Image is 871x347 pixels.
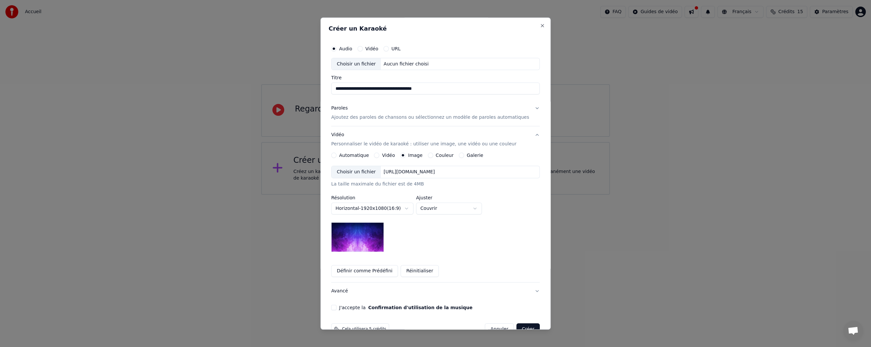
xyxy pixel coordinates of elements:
div: VidéoPersonnaliser le vidéo de karaoké : utiliser une image, une vidéo ou une couleur [331,153,540,283]
label: Audio [339,46,352,51]
div: Choisir un fichier [332,166,381,178]
label: Galerie [467,153,483,158]
div: Aucun fichier choisi [381,61,432,67]
button: Annuler [485,324,514,335]
div: Choisir un fichier [332,58,381,70]
button: Réinitialiser [401,265,439,277]
button: J'accepte la [368,306,473,310]
button: Définir comme Prédéfini [331,265,398,277]
button: ParolesAjoutez des paroles de chansons ou sélectionnez un modèle de paroles automatiques [331,100,540,126]
h2: Créer un Karaoké [329,26,542,32]
label: Image [408,153,423,158]
label: Couleur [436,153,454,158]
span: Cela utilisera 5 crédits [342,327,386,332]
label: Vidéo [365,46,378,51]
button: Avancé [331,283,540,300]
button: VidéoPersonnaliser le vidéo de karaoké : utiliser une image, une vidéo ou une couleur [331,127,540,153]
div: La taille maximale du fichier est de 4MB [331,181,540,188]
button: Créer [517,324,540,335]
label: J'accepte la [339,306,472,310]
p: Ajoutez des paroles de chansons ou sélectionnez un modèle de paroles automatiques [331,114,529,121]
div: [URL][DOMAIN_NAME] [381,169,438,176]
label: Vidéo [382,153,395,158]
div: Vidéo [331,132,516,148]
label: URL [391,46,401,51]
label: Ajuster [416,196,482,200]
label: Titre [331,76,540,80]
label: Résolution [331,196,413,200]
div: Paroles [331,105,348,112]
label: Automatique [339,153,369,158]
p: Personnaliser le vidéo de karaoké : utiliser une image, une vidéo ou une couleur [331,141,516,148]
